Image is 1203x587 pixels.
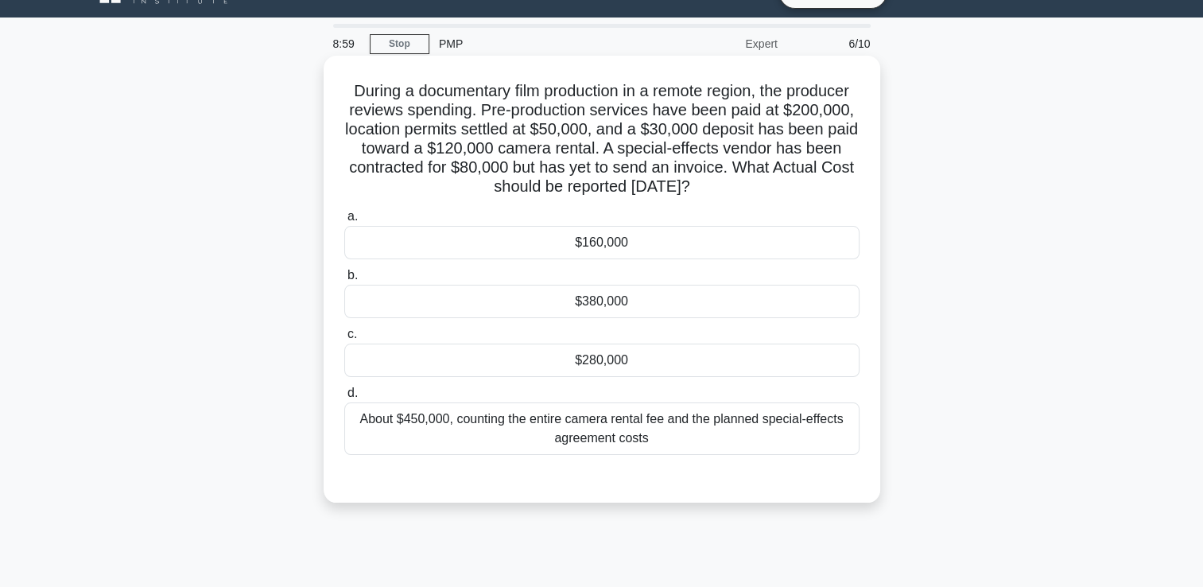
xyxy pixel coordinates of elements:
div: About $450,000, counting the entire camera rental fee and the planned special-effects agreement c... [344,402,860,455]
div: 6/10 [787,28,880,60]
span: a. [347,209,358,223]
div: $160,000 [344,226,860,259]
span: d. [347,386,358,399]
span: c. [347,327,357,340]
div: 8:59 [324,28,370,60]
div: $280,000 [344,344,860,377]
div: $380,000 [344,285,860,318]
span: b. [347,268,358,282]
a: Stop [370,34,429,54]
h5: During a documentary film production in a remote region, the producer reviews spending. Pre-produ... [343,81,861,197]
div: PMP [429,28,648,60]
div: Expert [648,28,787,60]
